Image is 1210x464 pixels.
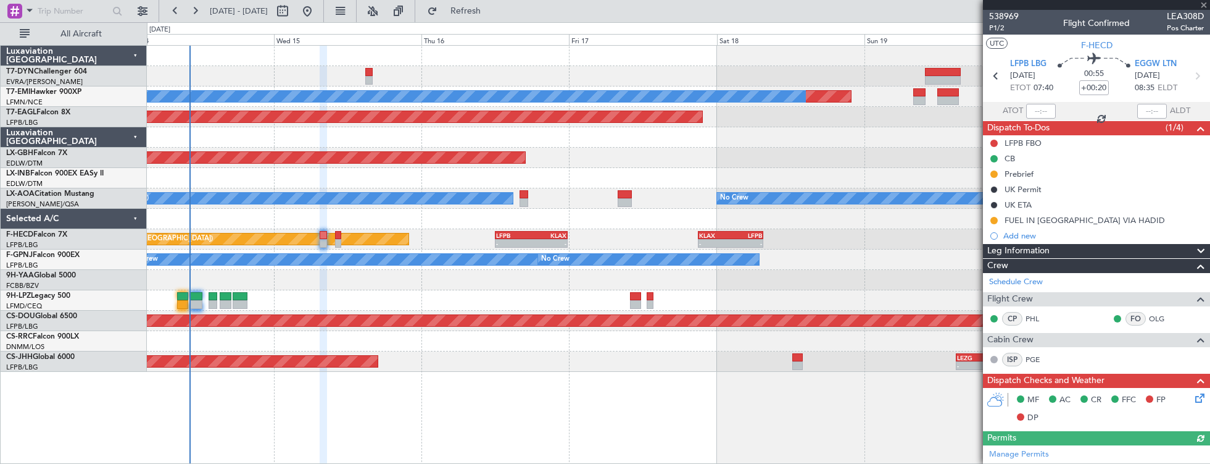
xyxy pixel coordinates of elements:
a: LFPB/LBG [6,240,38,250]
span: 08:35 [1135,82,1154,95]
span: [DATE] [1135,70,1160,82]
a: DNMM/LOS [6,342,44,352]
span: LX-GBH [6,150,33,157]
a: EDLW/DTM [6,179,43,188]
a: OLG [1149,313,1177,324]
a: F-GPNJFalcon 900EX [6,251,80,259]
span: AC [1059,394,1071,407]
div: FO [1125,312,1146,326]
div: - [496,240,531,247]
div: LFPB [496,232,531,239]
div: - [731,240,762,247]
a: T7-EMIHawker 900XP [6,88,81,96]
a: LFPB/LBG [6,261,38,270]
a: CS-DOUGlobal 6500 [6,313,77,320]
div: CB [1005,153,1015,164]
div: - [699,240,731,247]
span: CS-JHH [6,353,33,361]
span: Dispatch Checks and Weather [987,374,1104,388]
a: CS-JHHGlobal 6000 [6,353,75,361]
div: No Crew [541,250,570,269]
div: CP [1002,312,1022,326]
a: LFMN/NCE [6,98,43,107]
span: ALDT [1170,105,1190,117]
span: Pos Charter [1167,23,1204,33]
div: LEZG [957,354,992,361]
div: UK Permit [1005,184,1042,195]
a: F-HECDFalcon 7X [6,231,67,238]
span: CS-RRC [6,333,33,340]
span: LX-INB [6,170,30,177]
span: 9H-LPZ [6,292,31,300]
a: LX-AOACitation Mustang [6,190,94,198]
div: Add new [1003,230,1204,241]
span: FFC [1122,394,1136,407]
span: CR [1091,394,1101,407]
span: T7-EAGL [6,109,36,116]
div: [DATE] [149,25,170,35]
div: Tue 14 [126,34,274,45]
span: EGGW LTN [1135,58,1177,70]
div: KLAX [531,232,566,239]
div: Flight Confirmed [1063,17,1130,30]
span: [DATE] [1010,70,1035,82]
div: KLAX [699,232,731,239]
a: LFMD/CEQ [6,302,42,311]
a: LFPB/LBG [6,118,38,127]
a: LFPB/LBG [6,322,38,331]
span: F-GPNJ [6,251,33,259]
div: LFPB [731,232,762,239]
span: (1/4) [1166,121,1183,134]
span: LFPB LBG [1010,58,1046,70]
span: ATOT [1003,105,1023,117]
a: PGE [1026,354,1053,365]
a: CS-RRCFalcon 900LX [6,333,79,340]
span: Crew [987,259,1008,273]
span: CS-DOU [6,313,35,320]
div: FUEL IN [GEOGRAPHIC_DATA] VIA HADID [1005,215,1165,226]
a: 9H-YAAGlobal 5000 [6,272,76,279]
span: 9H-YAA [6,272,34,279]
a: EDLW/DTM [6,159,43,168]
a: PHL [1026,313,1053,324]
span: ELDT [1158,82,1177,95]
span: LEA308D [1167,10,1204,23]
span: 538969 [989,10,1019,23]
span: T7-EMI [6,88,30,96]
span: LX-AOA [6,190,35,198]
span: P1/2 [989,23,1019,33]
span: Refresh [440,7,492,15]
button: All Aircraft [14,24,134,44]
a: LFPB/LBG [6,363,38,372]
a: [PERSON_NAME]/QSA [6,200,79,209]
div: - [957,362,992,369]
span: T7-DYN [6,68,34,75]
span: Flight Crew [987,292,1033,306]
a: Schedule Crew [989,276,1043,289]
button: UTC [986,38,1008,49]
div: Thu 16 [421,34,569,45]
span: ETOT [1010,82,1030,95]
div: Sat 18 [717,34,864,45]
button: Refresh [421,1,495,21]
a: EVRA/[PERSON_NAME] [6,77,83,86]
div: Wed 15 [274,34,421,45]
a: 9H-LPZLegacy 500 [6,292,70,300]
input: Trip Number [38,2,109,20]
span: 00:55 [1084,68,1104,80]
span: Dispatch To-Dos [987,121,1050,135]
span: DP [1027,412,1038,424]
span: MF [1027,394,1039,407]
a: T7-EAGLFalcon 8X [6,109,70,116]
span: Cabin Crew [987,333,1034,347]
div: Sun 19 [864,34,1012,45]
div: UK ETA [1005,200,1032,210]
span: FP [1156,394,1166,407]
div: No Crew [720,189,748,208]
a: FCBB/BZV [6,281,39,290]
a: LX-INBFalcon 900EX EASy II [6,170,104,177]
span: 07:40 [1034,82,1053,95]
a: T7-DYNChallenger 604 [6,68,87,75]
div: - [531,240,566,247]
div: Fri 17 [569,34,716,45]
